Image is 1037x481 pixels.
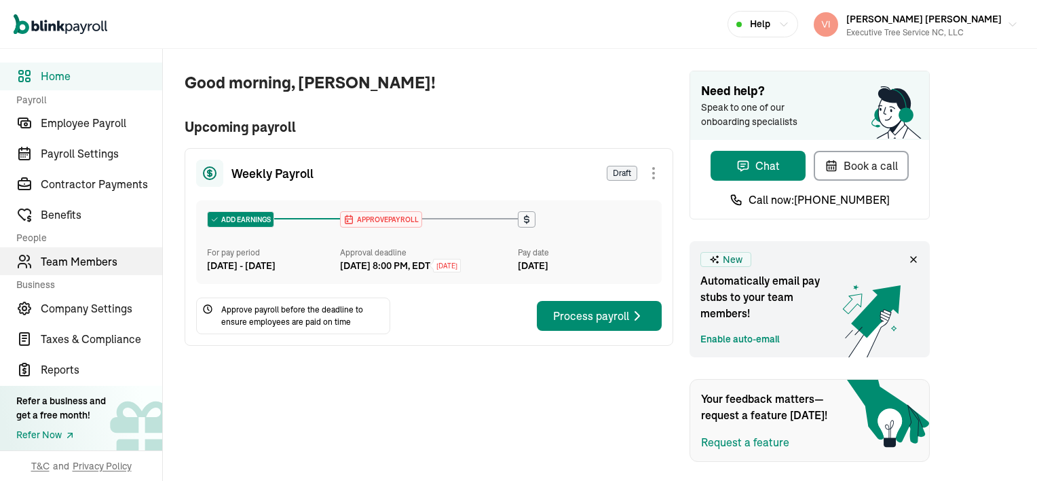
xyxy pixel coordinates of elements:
[41,361,162,378] span: Reports
[537,301,662,331] button: Process payroll
[700,332,780,346] a: Enable auto-email
[16,278,154,291] span: Business
[518,259,651,273] div: [DATE]
[750,17,770,31] span: Help
[340,259,430,273] div: [DATE] 8:00 PM, EDT
[16,394,106,423] div: Refer a business and get a free month!
[808,7,1023,41] button: [PERSON_NAME] [PERSON_NAME]Executive Tree Service NC, LLC
[701,434,789,450] button: Request a feature
[207,259,340,273] div: [DATE] - [DATE]
[814,151,909,181] button: Book a call
[825,158,898,174] div: Book a call
[518,247,651,259] div: Pay date
[354,215,419,225] span: APPROVE PAYROLL
[728,11,798,37] button: Help
[607,166,637,181] span: Draft
[701,82,918,101] span: Need help?
[185,117,673,137] span: Upcoming payroll
[41,300,162,317] span: Company Settings
[41,331,162,347] span: Taxes & Compliance
[73,459,132,473] span: Privacy Policy
[208,212,274,227] div: ADD EARNINGS
[701,391,837,423] span: Your feedback matters—request a feature [DATE]!
[221,304,384,328] span: Approve payroll before the deadline to ensure employees are paid on time
[436,261,457,271] span: [DATE]
[41,176,162,192] span: Contractor Payments
[16,231,154,245] span: People
[700,272,836,321] span: Automatically email pay stubs to your team members!
[846,13,1002,25] span: [PERSON_NAME] [PERSON_NAME]
[41,207,162,223] span: Benefits
[41,68,162,84] span: Home
[723,253,742,267] span: New
[701,101,816,129] span: Speak to one of our onboarding specialists
[41,145,162,162] span: Payroll Settings
[846,26,1002,39] div: Executive Tree Service NC, LLC
[41,115,162,131] span: Employee Payroll
[711,151,806,181] button: Chat
[16,428,106,442] a: Refer Now
[41,253,162,270] span: Team Members
[14,5,107,44] nav: Global
[340,247,512,259] div: Approval deadline
[31,459,50,473] span: T&C
[969,416,1037,481] iframe: Chat Widget
[16,93,154,107] span: Payroll
[553,308,645,324] div: Process payroll
[749,192,890,208] span: Call now: [PHONE_NUMBER]
[207,247,340,259] div: For pay period
[231,164,314,183] span: Weekly Payroll
[185,71,673,95] span: Good morning, [PERSON_NAME]!
[736,158,780,174] div: Chat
